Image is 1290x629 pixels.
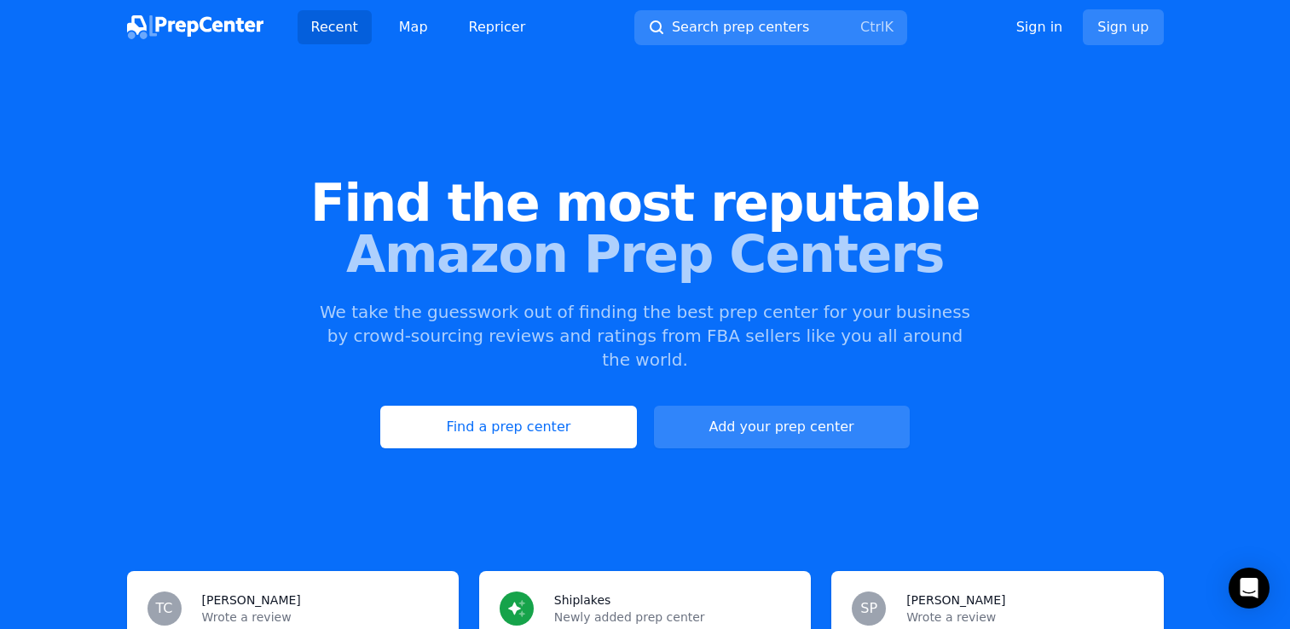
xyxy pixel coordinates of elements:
[906,609,1142,626] p: Wrote a review
[202,591,301,609] h3: [PERSON_NAME]
[906,591,1005,609] h3: [PERSON_NAME]
[27,177,1263,228] span: Find the most reputable
[27,228,1263,280] span: Amazon Prep Centers
[554,609,790,626] p: Newly added prep center
[672,17,809,38] span: Search prep centers
[654,406,910,448] a: Add your prep center
[1229,568,1270,609] div: Open Intercom Messenger
[318,300,973,372] p: We take the guesswork out of finding the best prep center for your business by crowd-sourcing rev...
[155,602,172,615] span: TC
[298,10,372,44] a: Recent
[385,10,442,44] a: Map
[884,19,894,35] kbd: K
[634,10,907,45] button: Search prep centersCtrlK
[860,19,884,35] kbd: Ctrl
[127,15,263,39] img: PrepCenter
[554,591,611,609] h3: Shiplakes
[455,10,540,44] a: Repricer
[1083,9,1163,45] a: Sign up
[202,609,438,626] p: Wrote a review
[380,406,636,448] a: Find a prep center
[860,602,877,615] span: SP
[1016,17,1063,38] a: Sign in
